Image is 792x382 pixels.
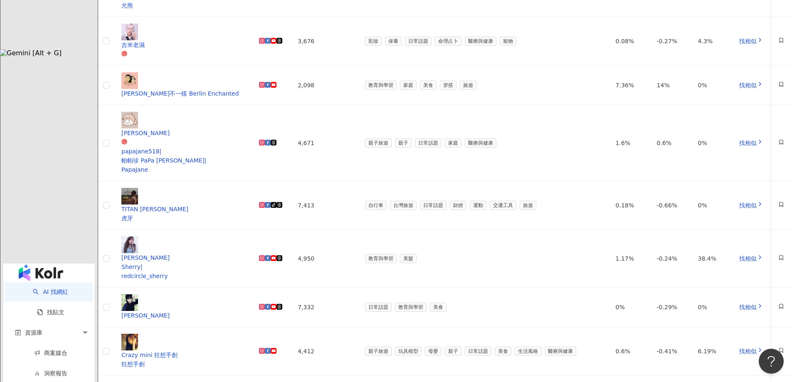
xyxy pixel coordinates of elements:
[465,37,496,46] span: 醫療與健康
[121,166,148,173] span: PapaJane
[121,2,133,9] span: 允熊
[33,288,68,295] a: searchAI 找網紅
[495,347,511,356] span: 美食
[395,347,422,356] span: 玩具模型
[121,89,246,98] div: [PERSON_NAME]不一樣 Berlin Enchanted
[121,24,138,40] img: KOL Avatar
[365,347,392,356] span: 親子旅遊
[445,138,461,148] span: 家庭
[34,370,67,377] a: 洞察報告
[365,303,392,312] span: 日常話題
[657,347,685,356] div: -0.41%
[616,303,644,312] div: 0%
[739,82,757,89] span: 找相似
[698,81,726,90] div: 0%
[616,254,644,263] div: 1.17%
[616,81,644,90] div: 7.36%
[420,81,437,90] span: 美食
[121,264,141,270] span: Sherry
[121,361,145,367] span: 狂想手創
[395,303,427,312] span: 教育與學習
[205,157,207,164] span: |
[121,112,246,174] a: KOL Avatar[PERSON_NAME]papajane518|帕帕珍 PaPa [PERSON_NAME]|PapaJane
[739,255,763,262] a: 找相似
[121,188,246,223] a: KOL AvatarTITAN [PERSON_NAME]虎牙
[616,201,644,210] div: 0.18%
[121,157,205,164] span: 帕帕珍 PaPa [PERSON_NAME]
[121,72,138,89] img: KOL Avatar
[657,138,685,148] div: 0.6%
[291,17,358,66] td: 3,676
[698,201,726,210] div: 0%
[500,37,516,46] span: 寵物
[445,347,461,356] span: 親子
[121,188,138,205] img: KOL Avatar
[121,148,160,155] span: papajane518
[739,304,763,311] a: 找相似
[121,294,246,320] a: KOL Avatar[PERSON_NAME]
[37,309,64,315] a: 找貼文
[698,254,726,263] div: 38.4%
[121,273,168,279] span: redcircle_sherry
[616,347,644,356] div: 0.6%
[616,138,644,148] div: 1.6%
[291,327,358,376] td: 4,412
[698,138,726,148] div: 0%
[25,323,42,342] span: 資源庫
[121,24,246,59] a: KOL Avatar吉米老濕
[365,37,382,46] span: 彩妝
[141,264,143,270] span: |
[440,81,456,90] span: 穿搭
[365,254,397,263] span: 教育與學習
[291,66,358,105] td: 2,098
[365,138,392,148] span: 親子旅遊
[121,253,246,262] div: [PERSON_NAME]
[121,128,246,138] div: [PERSON_NAME]
[739,38,763,44] a: 找相似
[739,38,757,44] span: 找相似
[121,215,133,222] span: 虎牙
[385,37,402,46] span: 保養
[425,347,442,356] span: 母嬰
[19,264,63,281] img: logo
[34,350,67,356] a: 商案媒合
[420,201,447,210] span: 日常話題
[400,254,417,263] span: 美髮
[739,140,757,146] span: 找相似
[698,347,726,356] div: 6.19%
[515,347,541,356] span: 生活風格
[121,237,246,281] a: KOL Avatar[PERSON_NAME]Sherry|redcircle_sherry
[121,237,138,253] img: KOL Avatar
[739,348,757,355] span: 找相似
[739,82,763,89] a: 找相似
[657,254,685,263] div: -0.24%
[121,350,246,360] div: Crazy mini 狂想手創
[121,311,246,320] div: [PERSON_NAME]
[739,304,757,311] span: 找相似
[291,230,358,288] td: 4,950
[616,37,644,46] div: 0.08%
[470,201,486,210] span: 運動
[121,334,246,369] a: KOL AvatarCrazy mini 狂想手創狂想手創
[415,138,442,148] span: 日常話題
[460,81,476,90] span: 旅遊
[121,334,138,350] img: KOL Avatar
[739,202,757,209] span: 找相似
[657,201,685,210] div: -0.66%
[435,37,461,46] span: 命理占卜
[121,40,246,49] div: 吉米老濕
[520,201,536,210] span: 旅遊
[405,37,432,46] span: 日常話題
[759,349,784,374] iframe: Help Scout Beacon - Open
[121,72,246,98] a: KOL Avatar[PERSON_NAME]不一樣 Berlin Enchanted
[121,205,246,214] div: TITAN [PERSON_NAME]
[698,303,726,312] div: 0%
[739,348,763,355] a: 找相似
[160,148,162,155] span: |
[450,201,466,210] span: 財經
[365,201,387,210] span: 自行車
[390,201,417,210] span: 台灣旅遊
[365,81,397,90] span: 教育與學習
[739,140,763,146] a: 找相似
[545,347,576,356] span: 醫療與健康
